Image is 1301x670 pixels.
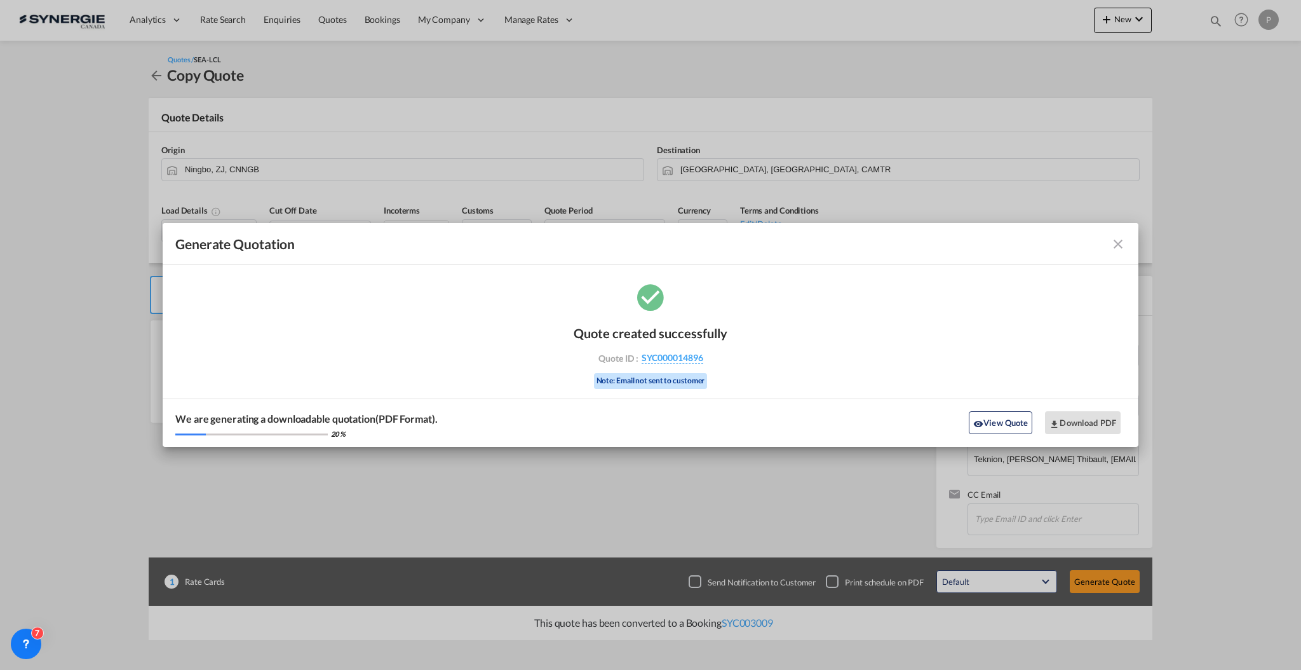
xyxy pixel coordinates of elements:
button: icon-eyeView Quote [969,411,1032,434]
md-icon: icon-close fg-AAA8AD cursor m-0 [1110,236,1126,252]
div: Quote created successfully [574,325,727,341]
div: We are generating a downloadable quotation(PDF Format). [175,412,438,426]
md-icon: icon-download [1049,419,1060,429]
button: Download PDF [1045,411,1121,434]
md-icon: icon-checkbox-marked-circle [635,281,666,313]
div: Note: Email not sent to customer [594,373,708,389]
span: SYC000014896 [642,352,703,364]
md-dialog: Generate Quotation Quote ... [163,223,1138,447]
span: Generate Quotation [175,236,295,252]
md-icon: icon-eye [973,419,983,429]
div: 20 % [331,429,346,439]
div: Quote ID : [577,352,724,364]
